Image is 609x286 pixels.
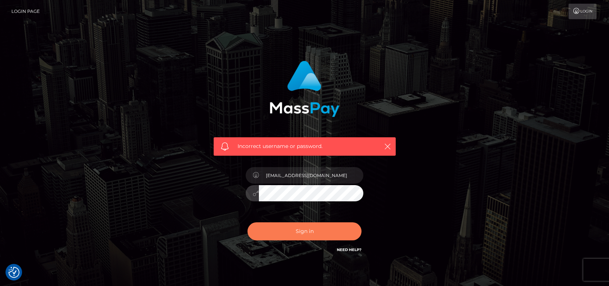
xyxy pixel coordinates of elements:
[8,267,19,278] img: Revisit consent button
[247,222,362,240] button: Sign in
[11,4,40,19] a: Login Page
[259,167,363,184] input: Username...
[270,61,339,117] img: MassPay Login
[8,267,19,278] button: Consent Preferences
[569,4,596,19] a: Login
[337,247,362,252] a: Need Help?
[238,142,372,150] span: Incorrect username or password.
